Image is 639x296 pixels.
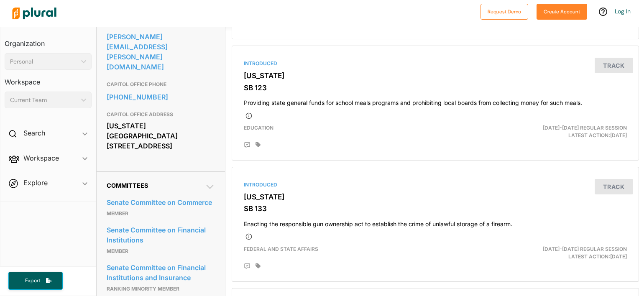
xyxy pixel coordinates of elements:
div: Latest Action: [DATE] [501,245,633,260]
div: Introduced [244,60,627,67]
div: Add Position Statement [244,142,250,148]
h2: Search [23,128,45,138]
a: Senate Committee on Financial Institutions and Insurance [107,261,215,284]
div: Personal [10,57,78,66]
a: Senate Committee on Commerce [107,196,215,209]
div: Add tags [256,142,261,148]
span: [DATE]-[DATE] Regular Session [543,246,627,252]
a: [PERSON_NAME][EMAIL_ADDRESS][PERSON_NAME][DOMAIN_NAME] [107,31,215,73]
span: Education [244,125,273,131]
h3: CAPITOL OFFICE PHONE [107,79,215,89]
h4: Providing state general funds for school meals programs and prohibiting local boards from collect... [244,95,627,107]
button: Track [595,58,633,73]
span: [DATE]-[DATE] Regular Session [543,125,627,131]
p: Member [107,246,215,256]
button: Track [595,179,633,194]
h3: [US_STATE] [244,71,627,80]
h3: CAPITOL OFFICE ADDRESS [107,110,215,120]
div: Current Team [10,96,78,105]
div: Latest Action: [DATE] [501,124,633,139]
h4: Enacting the responsible gun ownership act to establish the crime of unlawful storage of a firearm. [244,217,627,228]
a: Senate Committee on Financial Institutions [107,224,215,246]
div: Add tags [256,263,261,269]
div: Introduced [244,181,627,189]
span: Export [19,277,46,284]
p: Ranking Minority Member [107,284,215,294]
h3: Workspace [5,70,92,88]
span: Committees [107,182,148,189]
a: Request Demo [481,7,528,15]
button: Create Account [537,4,587,20]
a: Create Account [537,7,587,15]
button: Request Demo [481,4,528,20]
h3: [US_STATE] [244,193,627,201]
a: [PHONE_NUMBER] [107,91,215,103]
h3: SB 133 [244,204,627,213]
a: Log In [615,8,631,15]
h3: Organization [5,31,92,50]
span: Federal and State Affairs [244,246,318,252]
p: Member [107,209,215,219]
div: Add Position Statement [244,263,250,270]
button: Export [8,272,63,290]
div: [US_STATE][GEOGRAPHIC_DATA] [STREET_ADDRESS] [107,120,215,152]
h3: SB 123 [244,84,627,92]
